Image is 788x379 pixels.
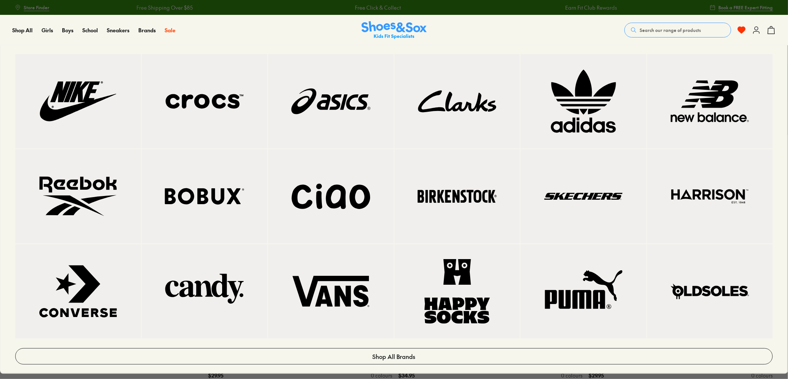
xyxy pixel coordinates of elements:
[24,4,49,11] span: Store Finder
[710,1,773,14] a: Book a FREE Expert Fitting
[362,21,427,39] a: Shoes & Sox
[15,348,773,365] a: Shop All Brands
[640,27,701,33] span: Search our range of products
[82,26,98,34] a: School
[354,4,400,12] a: Free Click & Collect
[4,3,26,25] button: Gorgias live chat
[362,21,427,39] img: SNS_Logo_Responsive.svg
[564,4,616,12] a: Earn Fit Club Rewards
[719,4,773,11] span: Book a FREE Expert Fitting
[624,23,731,37] button: Search our range of products
[135,4,192,12] a: Free Shipping Over $85
[15,1,49,14] a: Store Finder
[138,26,156,34] a: Brands
[62,26,73,34] a: Boys
[373,352,416,361] span: Shop All Brands
[107,26,129,34] a: Sneakers
[42,26,53,34] a: Girls
[165,26,175,34] a: Sale
[12,26,33,34] a: Shop All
